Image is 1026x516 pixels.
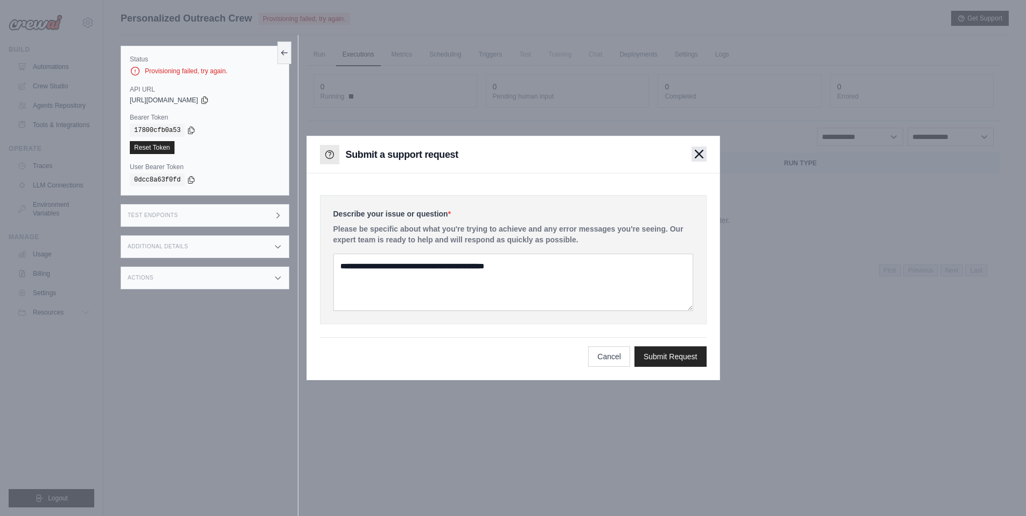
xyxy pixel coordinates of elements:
[130,124,185,137] code: 17800cfb0a53
[333,224,693,245] p: Please be specific about what you're trying to achieve and any error messages you're seeing. Our ...
[634,346,707,367] button: Submit Request
[130,96,198,104] span: [URL][DOMAIN_NAME]
[588,346,630,367] button: Cancel
[130,55,280,64] label: Status
[130,163,280,171] label: User Bearer Token
[346,147,458,162] h3: Submit a support request
[128,275,153,281] h3: Actions
[130,173,185,186] code: 0dcc8a63f0fd
[128,212,178,219] h3: Test Endpoints
[130,141,175,154] a: Reset Token
[130,113,280,122] label: Bearer Token
[333,208,693,219] label: Describe your issue or question
[130,66,280,76] div: Provisioning failed, try again.
[130,85,280,94] label: API URL
[128,243,188,250] h3: Additional Details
